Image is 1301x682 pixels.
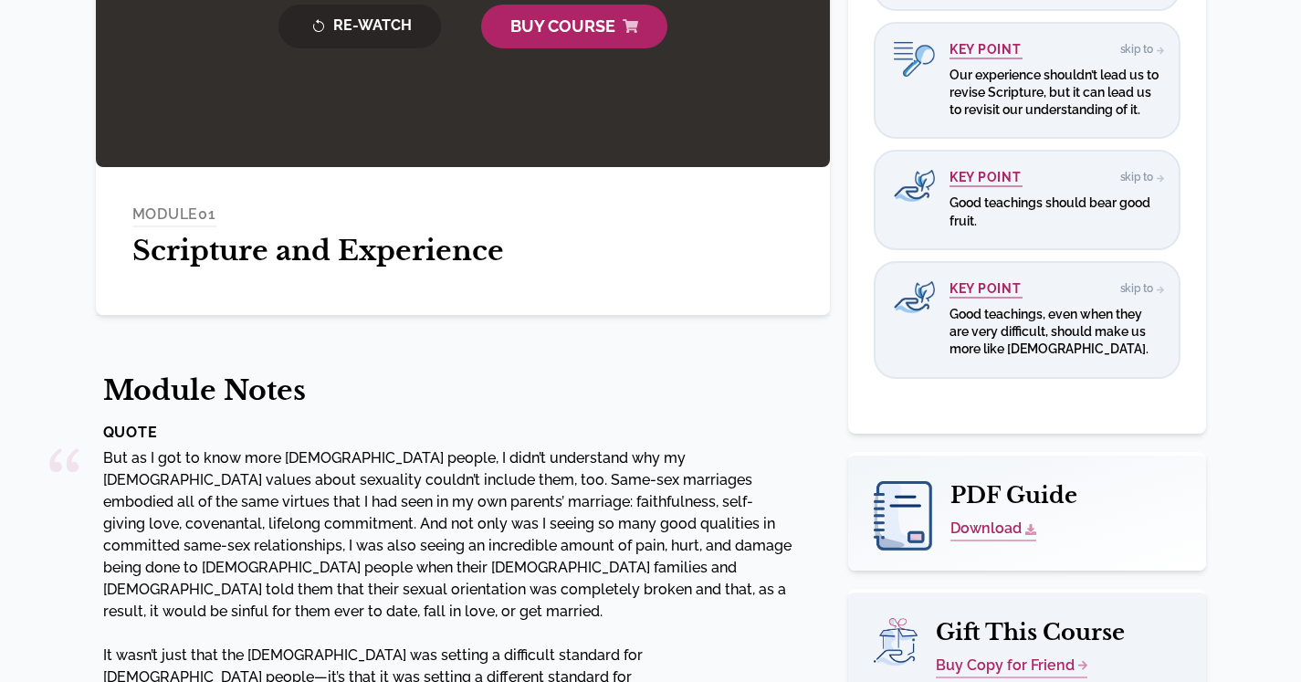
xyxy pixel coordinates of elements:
span: Skip to [1120,171,1160,184]
span: Skip to [1120,43,1160,56]
span: Skip to [1120,282,1160,295]
a: Buy Copy for Friend [936,655,1088,678]
button: Re-Watch [278,5,441,48]
h4: Key Point [950,281,1023,299]
h2: Gift This Course [874,618,1180,647]
p: Good teachings, even when they are very difficult, should make us more like [DEMOGRAPHIC_DATA]. [950,306,1159,359]
h4: Key Point [950,170,1023,187]
button: Buy Course [481,5,668,48]
strong: QUOTE [103,424,158,441]
span: “ [45,447,84,535]
h1: Module Notes [103,374,793,407]
p: Our experience shouldn’t lead us to revise Scripture, but it can lead us to revisit our understan... [950,67,1159,120]
h2: PDF Guide [874,481,1180,510]
h4: MODULE 01 [132,204,216,227]
a: Download [950,518,1036,541]
h1: Scripture and Experience [132,235,793,268]
span: Re-Watch [308,15,412,37]
p: Good teachings should bear good fruit. [950,194,1159,230]
h4: Key Point [950,42,1023,59]
span: Buy Course [510,14,639,39]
